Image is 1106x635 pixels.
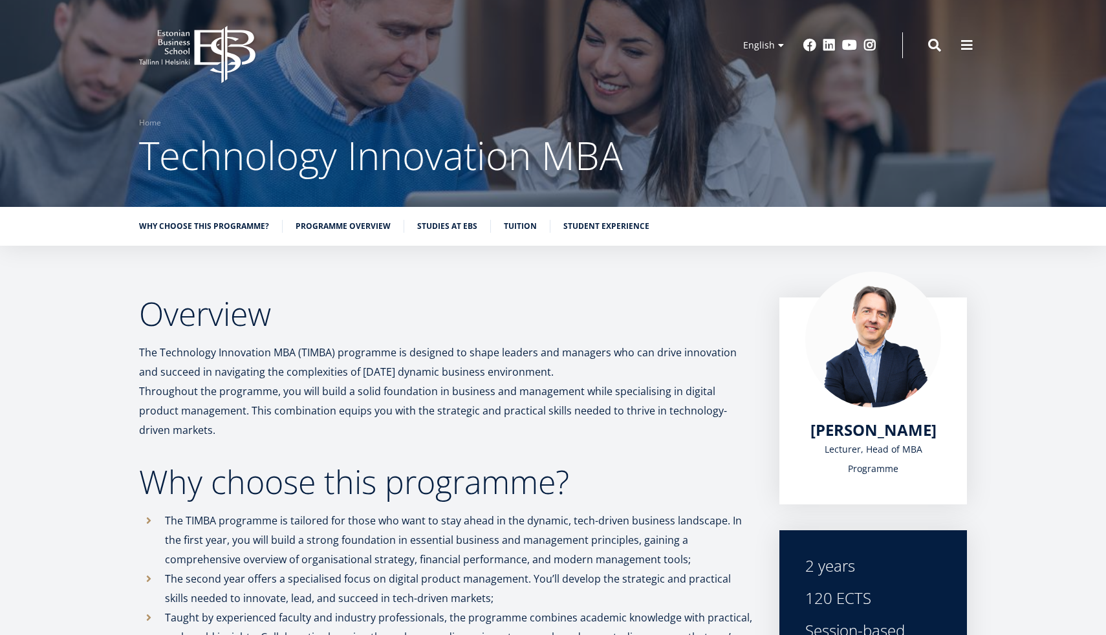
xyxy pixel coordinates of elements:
span: [PERSON_NAME] [810,419,937,440]
div: 2 years [805,556,941,576]
p: The Technology Innovation MBA (TIMBA) programme is designed to shape leaders and managers who can... [139,343,754,440]
a: Programme overview [296,220,391,233]
a: Linkedin [823,39,836,52]
span: Technology Innovation MBA [139,129,623,182]
a: Home [139,116,161,129]
div: 120 ECTS [805,588,941,608]
div: Lecturer, Head of MBA Programme [805,440,941,479]
a: Tuition [504,220,537,233]
a: Youtube [842,39,857,52]
h2: Overview [139,297,754,330]
a: Instagram [863,39,876,52]
p: The TIMBA programme is tailored for those who want to stay ahead in the dynamic, tech-driven busi... [165,511,754,569]
a: Why choose this programme? [139,220,269,233]
a: [PERSON_NAME] [810,420,937,440]
a: Studies at EBS [417,220,477,233]
img: Marko Rillo [805,272,941,407]
a: Student experience [563,220,649,233]
a: Facebook [803,39,816,52]
p: The second year offers a specialised focus on digital product management. You’ll develop the stra... [165,569,754,608]
h2: Why choose this programme? [139,466,754,498]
